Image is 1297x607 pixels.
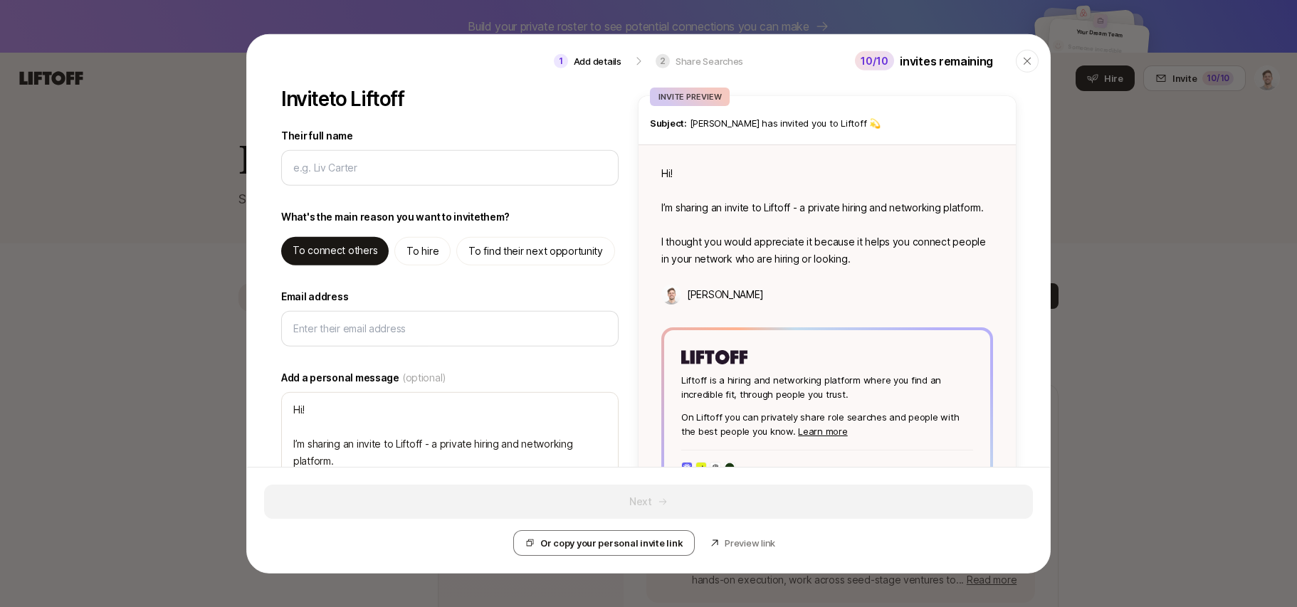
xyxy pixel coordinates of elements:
[468,242,603,259] p: To find their next opportunity
[700,530,784,556] button: Preview link
[402,369,446,386] span: (optional)
[513,530,695,556] button: Or copy your personal invite link
[724,461,735,473] img: eb2e39df_cdfa_431d_9662_97a27dfed651.jpg
[681,349,747,364] img: Liftoff Logo
[710,461,721,473] img: 0e0a616a_8c12_4e99_8f27_09cc423ab85c.jpg
[293,159,607,176] input: e.g. Liv Carter
[900,51,993,70] p: invites remaining
[681,372,973,401] p: Liftoff is a hiring and networking platform where you find an incredible fit, through people you ...
[681,409,973,438] p: On Liftoff you can privately share role searches and people with the best people you know.
[281,391,619,529] textarea: Hi! I’m sharing an invite to Liftoff - a private hiring and networking platform. I thought you wo...
[650,115,1004,130] p: [PERSON_NAME] has invited you to Liftoff 💫
[855,51,894,70] div: 10 /10
[681,461,693,473] img: 7f5d8623_01b3_4d11_b5d5_538260a5d057.jpg
[650,117,687,128] span: Subject:
[281,369,619,386] label: Add a personal message
[281,208,510,225] p: What's the main reason you want to invite them ?
[281,87,404,110] p: Invite to Liftoff
[281,127,619,144] label: Their full name
[687,285,763,302] p: [PERSON_NAME]
[293,241,377,258] p: To connect others
[661,284,681,304] img: Thomas
[695,461,707,473] img: f92ccad0_b811_468c_8b5a_ad63715c99b3.jpg
[406,242,439,259] p: To hire
[281,287,619,305] label: Email address
[725,536,775,550] p: Preview link
[540,536,683,550] p: Or copy your personal invite link
[661,164,993,267] p: Hi! I’m sharing an invite to Liftoff - a private hiring and networking platform. I thought you wo...
[658,90,721,102] p: INVITE PREVIEW
[293,320,607,337] input: Enter their email address
[798,425,847,436] a: Learn more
